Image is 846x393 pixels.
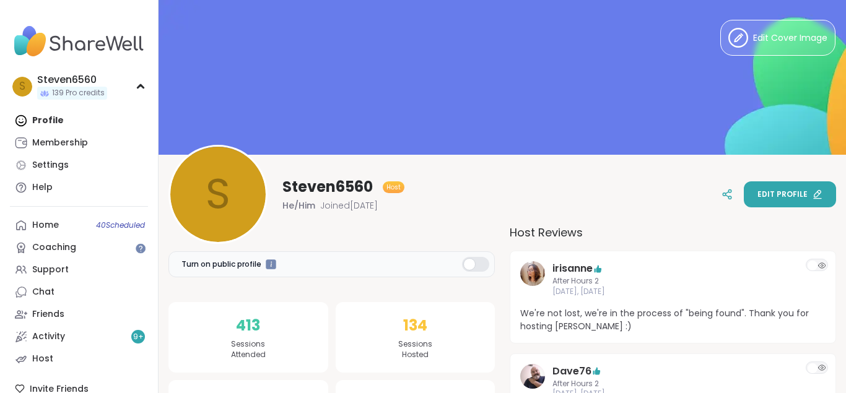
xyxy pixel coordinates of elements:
[10,259,148,281] a: Support
[32,353,53,365] div: Host
[398,339,432,360] span: Sessions Hosted
[181,259,261,270] span: Turn on public profile
[32,308,64,321] div: Friends
[552,364,591,379] a: Dave76
[236,314,260,337] span: 413
[520,261,545,286] img: irisanne
[320,199,378,212] span: Joined [DATE]
[386,183,401,192] span: Host
[552,261,593,276] a: irisanne
[753,32,827,45] span: Edit Cover Image
[744,181,836,207] button: Edit profile
[10,281,148,303] a: Chat
[10,154,148,176] a: Settings
[32,330,65,343] div: Activity
[32,159,69,171] div: Settings
[10,236,148,259] a: Coaching
[10,303,148,326] a: Friends
[32,241,76,254] div: Coaching
[757,189,808,200] span: Edit profile
[52,88,105,98] span: 139 Pro credits
[520,261,545,297] a: irisanne
[282,177,373,197] span: Steven6560
[136,243,146,253] iframe: Spotlight
[552,276,793,287] span: After Hours 2
[720,20,835,56] button: Edit Cover Image
[133,332,144,342] span: 9 +
[520,307,826,333] span: We're not lost, we're in the process of "being found". Thank you for hosting [PERSON_NAME] :)
[10,132,148,154] a: Membership
[10,348,148,370] a: Host
[10,214,148,236] a: Home40Scheduled
[403,314,427,337] span: 134
[32,219,59,231] div: Home
[552,287,793,297] span: [DATE], [DATE]
[10,326,148,348] a: Activity9+
[37,73,107,87] div: Steven6560
[10,20,148,63] img: ShareWell Nav Logo
[282,199,315,212] span: He/Him
[19,79,25,95] span: S
[32,181,53,194] div: Help
[96,220,145,230] span: 40 Scheduled
[520,364,545,389] img: Dave76
[32,286,55,298] div: Chat
[32,264,69,276] div: Support
[552,379,793,389] span: After Hours 2
[266,259,276,270] iframe: Spotlight
[10,176,148,199] a: Help
[32,137,88,149] div: Membership
[231,339,266,360] span: Sessions Attended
